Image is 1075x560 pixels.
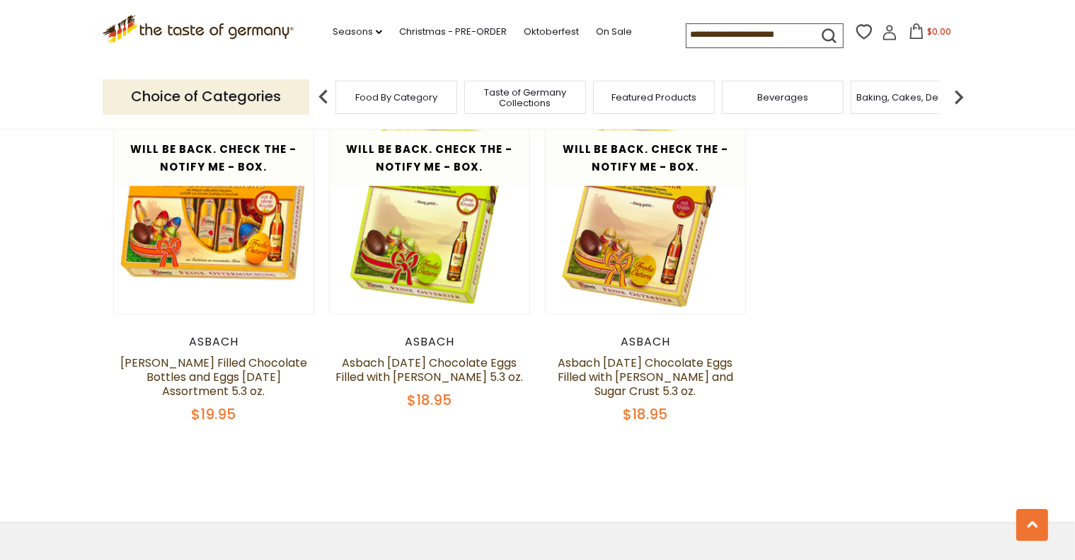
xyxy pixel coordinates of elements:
[114,113,314,314] img: Asbach
[623,404,668,424] span: $18.95
[191,404,236,424] span: $19.95
[945,83,973,111] img: next arrow
[335,355,523,385] a: Asbach [DATE] Chocolate Eggs Filled with [PERSON_NAME] 5.3 oz.
[900,23,960,45] button: $0.00
[355,92,437,103] a: Food By Category
[329,335,531,349] div: Asbach
[468,87,582,108] a: Taste of Germany Collections
[546,113,746,314] img: Asbach
[857,92,967,103] a: Baking, Cakes, Desserts
[103,79,309,114] p: Choice of Categories
[333,24,382,40] a: Seasons
[407,390,452,410] span: $18.95
[611,92,696,103] a: Featured Products
[558,355,733,399] a: Asbach [DATE] Chocolate Eggs Filled with [PERSON_NAME] and Sugar Crust 5.3 oz.
[120,355,307,399] a: [PERSON_NAME] Filled Chocolate Bottles and Eggs [DATE] Assortment 5.3 oz.
[927,25,951,38] span: $0.00
[113,335,315,349] div: Asbach
[545,335,747,349] div: Asbach
[330,113,530,314] img: Asbach
[596,24,632,40] a: On Sale
[757,92,808,103] a: Beverages
[524,24,579,40] a: Oktoberfest
[399,24,507,40] a: Christmas - PRE-ORDER
[309,83,338,111] img: previous arrow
